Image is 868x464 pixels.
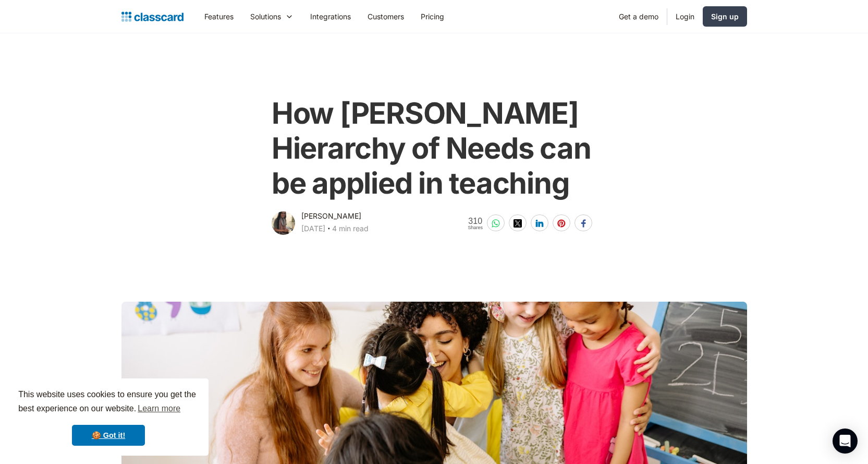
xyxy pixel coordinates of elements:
[196,5,242,28] a: Features
[468,217,483,225] span: 310
[468,225,483,230] span: Shares
[412,5,453,28] a: Pricing
[535,219,544,228] img: linkedin-white sharing button
[557,219,566,228] img: pinterest-white sharing button
[579,219,588,228] img: facebook-white sharing button
[667,5,703,28] a: Login
[703,6,747,27] a: Sign up
[242,5,302,28] div: Solutions
[359,5,412,28] a: Customers
[514,219,522,228] img: twitter-white sharing button
[18,388,199,417] span: This website uses cookies to ensure you get the best experience on our website.
[301,210,361,222] div: [PERSON_NAME]
[325,222,332,237] div: ‧
[121,9,184,24] a: home
[136,401,182,417] a: learn more about cookies
[272,96,596,201] h1: How [PERSON_NAME] Hierarchy of Needs can be applied in teaching
[711,11,739,22] div: Sign up
[833,429,858,454] div: Open Intercom Messenger
[492,219,500,228] img: whatsapp-white sharing button
[72,425,145,446] a: dismiss cookie message
[332,222,369,235] div: 4 min read
[301,222,325,235] div: [DATE]
[250,11,281,22] div: Solutions
[610,5,667,28] a: Get a demo
[302,5,359,28] a: Integrations
[8,378,209,456] div: cookieconsent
